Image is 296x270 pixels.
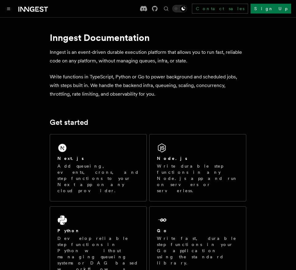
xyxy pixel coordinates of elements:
button: Toggle dark mode [172,5,187,12]
a: Sign Up [251,4,291,14]
h1: Inngest Documentation [50,32,246,43]
a: Get started [50,118,88,127]
h2: Go [157,228,168,234]
h2: Python [57,228,80,234]
p: Write functions in TypeScript, Python or Go to power background and scheduled jobs, with steps bu... [50,73,246,98]
p: Add queueing, events, crons, and step functions to your Next app on any cloud provider. [57,163,139,194]
a: Next.jsAdd queueing, events, crons, and step functions to your Next app on any cloud provider. [50,134,147,201]
a: Node.jsWrite durable step functions in any Node.js app and run on servers or serverless. [149,134,246,201]
button: Toggle navigation [5,5,12,12]
h2: Node.js [157,155,187,161]
h2: Next.js [57,155,84,161]
p: Write durable step functions in any Node.js app and run on servers or serverless. [157,163,239,194]
p: Write fast, durable step functions in your Go application using the standard library. [157,235,239,266]
p: Inngest is an event-driven durable execution platform that allows you to run fast, reliable code ... [50,48,246,65]
a: Contact sales [192,4,248,14]
button: Find something... [162,5,170,12]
